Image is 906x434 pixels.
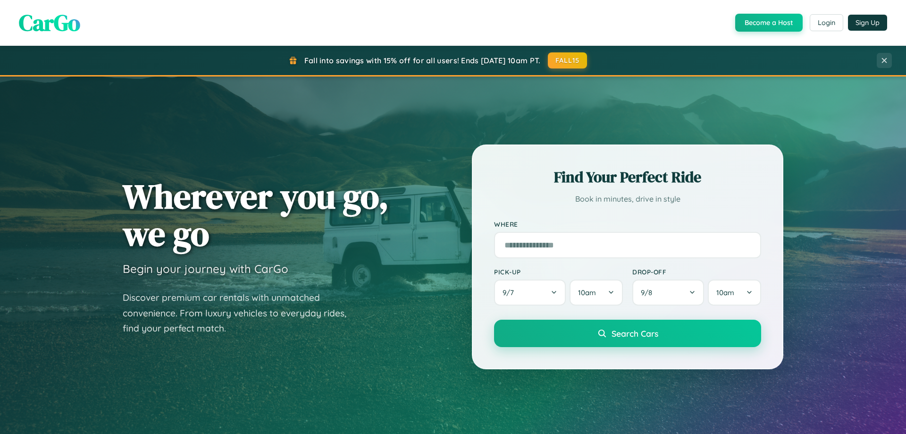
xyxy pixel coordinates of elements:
[578,288,596,297] span: 10am
[494,268,623,276] label: Pick-up
[503,288,519,297] span: 9 / 7
[494,220,761,228] label: Where
[716,288,734,297] span: 10am
[708,280,761,306] button: 10am
[123,262,288,276] h3: Begin your journey with CarGo
[494,167,761,187] h2: Find Your Perfect Ride
[641,288,657,297] span: 9 / 8
[548,52,587,68] button: FALL15
[735,14,803,32] button: Become a Host
[123,178,389,252] h1: Wherever you go, we go
[494,320,761,347] button: Search Cars
[494,280,566,306] button: 9/7
[570,280,623,306] button: 10am
[632,280,704,306] button: 9/8
[123,290,359,336] p: Discover premium car rentals with unmatched convenience. From luxury vehicles to everyday rides, ...
[810,14,843,31] button: Login
[494,192,761,206] p: Book in minutes, drive in style
[19,7,80,38] span: CarGo
[632,268,761,276] label: Drop-off
[848,15,887,31] button: Sign Up
[612,328,658,339] span: Search Cars
[304,56,541,65] span: Fall into savings with 15% off for all users! Ends [DATE] 10am PT.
